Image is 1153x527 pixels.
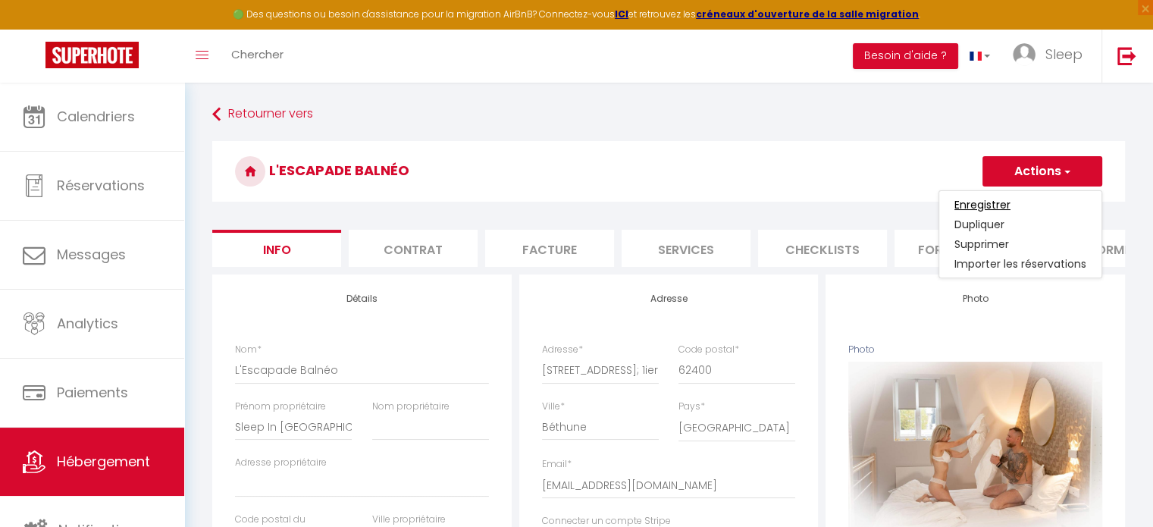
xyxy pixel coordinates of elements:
[1045,45,1083,64] span: Sleep
[212,141,1125,202] h3: L'Escapade Balnéo
[485,230,614,267] li: Facture
[696,8,919,20] a: créneaux d'ouverture de la salle migration
[1117,46,1136,65] img: logout
[372,400,450,414] label: Nom propriétaire
[542,343,583,357] label: Adresse
[235,293,489,304] h4: Détails
[235,343,262,357] label: Nom
[848,343,875,357] label: Photo
[12,6,58,52] button: Ouvrir le widget de chat LiveChat
[57,176,145,195] span: Réservations
[615,8,628,20] a: ICI
[542,457,572,472] label: Email
[212,101,1125,128] a: Retourner vers
[45,42,139,68] img: Super Booking
[622,230,750,267] li: Services
[848,293,1102,304] h4: Photo
[678,343,739,357] label: Code postal
[1001,30,1101,83] a: ... Sleep
[372,513,446,527] label: Ville propriétaire
[235,400,326,414] label: Prénom propriétaire
[542,293,796,304] h4: Adresse
[954,197,1010,212] input: Enregistrer
[57,452,150,471] span: Hébergement
[939,215,1101,234] a: Dupliquer
[212,230,341,267] li: Info
[982,156,1102,187] button: Actions
[678,400,705,414] label: Pays
[57,107,135,126] span: Calendriers
[231,46,284,62] span: Chercher
[349,230,478,267] li: Contrat
[939,234,1101,254] a: Supprimer
[220,30,295,83] a: Chercher
[542,400,565,414] label: Ville
[57,245,126,264] span: Messages
[235,456,327,470] label: Adresse propriétaire
[939,254,1101,274] a: Importer les réservations
[1013,43,1036,66] img: ...
[895,230,1023,267] li: Formulaires
[57,314,118,333] span: Analytics
[758,230,887,267] li: Checklists
[853,43,958,69] button: Besoin d'aide ?
[57,383,128,402] span: Paiements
